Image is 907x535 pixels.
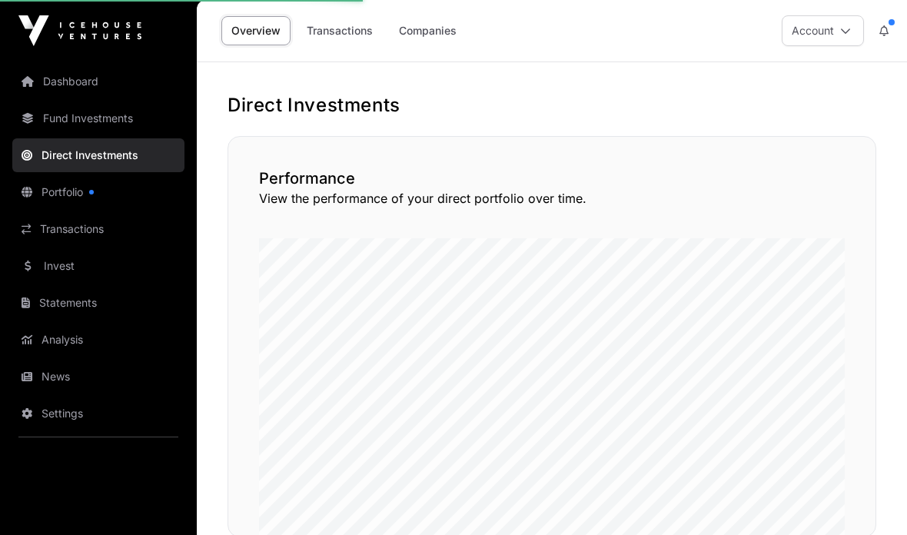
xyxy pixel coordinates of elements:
[12,286,184,320] a: Statements
[12,138,184,172] a: Direct Investments
[221,16,291,45] a: Overview
[12,323,184,357] a: Analysis
[12,65,184,98] a: Dashboard
[12,249,184,283] a: Invest
[12,212,184,246] a: Transactions
[782,15,864,46] button: Account
[259,168,845,189] h2: Performance
[389,16,467,45] a: Companies
[12,101,184,135] a: Fund Investments
[297,16,383,45] a: Transactions
[12,397,184,430] a: Settings
[830,461,907,535] iframe: Chat Widget
[259,189,845,208] p: View the performance of your direct portfolio over time.
[228,93,876,118] h1: Direct Investments
[12,175,184,209] a: Portfolio
[12,360,184,394] a: News
[18,15,141,46] img: Icehouse Ventures Logo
